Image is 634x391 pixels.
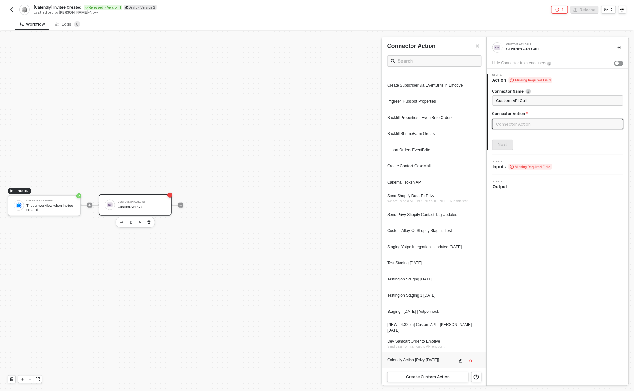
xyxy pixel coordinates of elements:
div: Released • Version 1 [84,5,122,10]
button: Create Custom Action [387,372,469,382]
button: Next [492,140,513,150]
input: Enter description [496,97,618,104]
span: icon-edit [125,5,129,9]
span: Output [493,184,510,190]
div: Testing on Staging 2 [DATE] [387,293,481,298]
div: Last edited by - Now [34,10,317,15]
div: Staging | [DATE] | Yotpo mock [387,309,481,314]
div: [NEW - 4.32pm] Custom API - [PERSON_NAME] [DATE] [387,322,481,333]
img: back [9,7,14,12]
span: Inputs [493,164,552,170]
div: Testing on Staigng [DATE] [387,277,481,282]
span: icon-minus [28,377,32,381]
div: Draft • Version 2 [124,5,157,10]
img: integration-icon [22,7,27,13]
img: integration-icon [494,45,500,50]
span: [PERSON_NAME] [59,10,88,15]
div: Send Shopify Data To Privy [387,193,481,199]
div: Custom API Call [506,43,603,46]
label: Connector Action [492,111,623,116]
button: 1 [551,6,568,14]
span: icon-play [20,377,24,381]
div: Step 1Action Missing Required FieldConnector Nameicon-infoConnector ActionNext [487,74,629,150]
div: 1 [562,7,564,13]
button: Release [571,6,599,14]
span: Action [492,77,552,83]
div: Workflow [20,22,45,27]
input: Connector Action [492,119,623,129]
div: Cakemail Token API [387,180,481,185]
input: Search [398,57,471,65]
button: Close [474,42,482,50]
div: Test Staging [DATE] [387,260,481,266]
img: icon-info [547,62,551,66]
span: icon-expand [36,377,40,381]
label: Connector Name [492,89,623,94]
div: Custom Alloy <> Shopify Staging Test [387,228,481,234]
div: Import Orders EventBrite [387,147,481,153]
span: Step 1 [492,74,552,76]
div: Connector Action [387,42,482,50]
span: Missing Required Field [509,77,552,83]
span: Missing Required Field [509,164,552,170]
div: Calendly Action [Privy [DATE]] [387,357,457,363]
span: icon-edit [458,359,463,363]
span: We are using a SET BUSINESS IDENTIFIER in this test [387,199,468,203]
div: 2 [611,7,613,13]
div: Dev Samcart Order to Emotive [387,339,481,344]
button: back [8,6,16,14]
div: Irrigreen Hubspot Properties [387,99,481,104]
span: icon-versioning [604,8,608,12]
div: Hide Connector from end-users [492,60,546,66]
div: Create Subscriber via EventBrite in Emotive [387,83,481,88]
span: Step 2 [493,160,552,163]
div: Logs [55,21,80,27]
div: Backfill ShrimpFarm Orders [387,131,481,137]
div: Staging Yotpo Integration | Updated [DATE] [387,244,481,250]
sup: 0 [74,21,80,27]
span: [Calendly] Invitee Created [34,5,81,10]
div: Backfill Properties - EventBrite Orders [387,115,481,121]
div: Create Custom Action [406,375,450,380]
div: Send Privy Shopify Contact Tag Updates [387,212,481,217]
span: icon-collapse-right [618,46,621,49]
span: Send data from samcart to API endpoint [387,345,444,348]
div: Custom API Call [506,46,607,52]
div: Create Contact CakeMail [387,164,481,169]
img: icon-info [526,89,531,94]
span: icon-settings [620,8,624,12]
span: icon-search [391,58,395,64]
span: icon-error-page [556,8,559,12]
button: 2 [601,6,616,14]
span: Step 3 [493,180,510,183]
